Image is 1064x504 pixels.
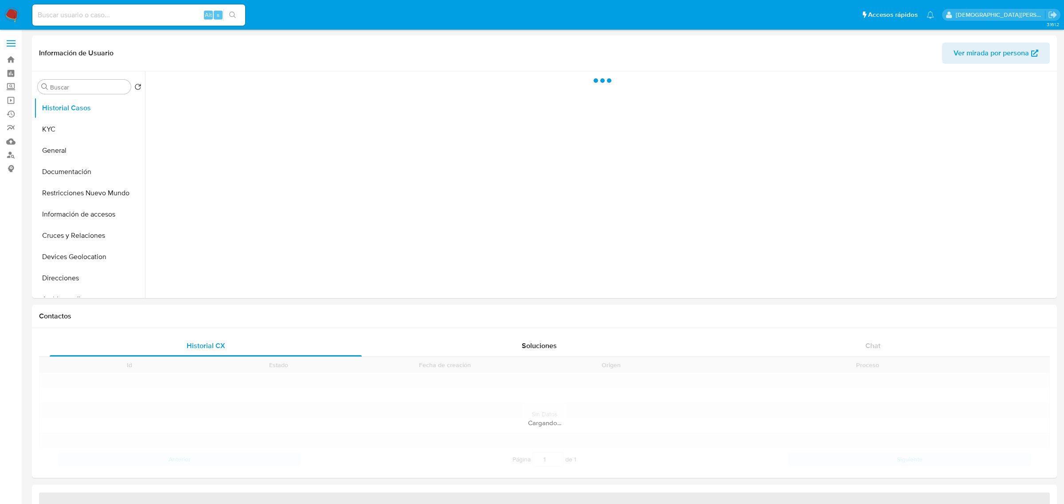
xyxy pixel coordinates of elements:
[34,268,145,289] button: Direcciones
[34,289,145,310] button: Archivos adjuntos
[217,11,219,19] span: s
[34,119,145,140] button: KYC
[32,9,245,21] input: Buscar usuario o caso...
[34,161,145,182] button: Documentación
[868,10,918,19] span: Accesos rápidos
[927,11,934,19] a: Notificaciones
[954,43,1029,64] span: Ver mirada por persona
[34,182,145,204] button: Restricciones Nuevo Mundo
[1048,10,1057,19] a: Salir
[956,11,1045,19] p: cristian.porley@mercadolibre.com
[187,341,225,351] span: Historial CX
[39,419,1050,427] div: Cargando...
[34,204,145,225] button: Información de accesos
[34,97,145,119] button: Historial Casos
[865,341,880,351] span: Chat
[205,11,212,19] span: Alt
[134,83,141,93] button: Volver al orden por defecto
[39,312,1050,321] h1: Contactos
[942,43,1050,64] button: Ver mirada por persona
[50,83,127,91] input: Buscar
[34,140,145,161] button: General
[223,9,242,21] button: search-icon
[522,341,557,351] span: Soluciones
[41,83,48,90] button: Buscar
[39,49,113,58] h1: Información de Usuario
[34,225,145,246] button: Cruces y Relaciones
[34,246,145,268] button: Devices Geolocation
